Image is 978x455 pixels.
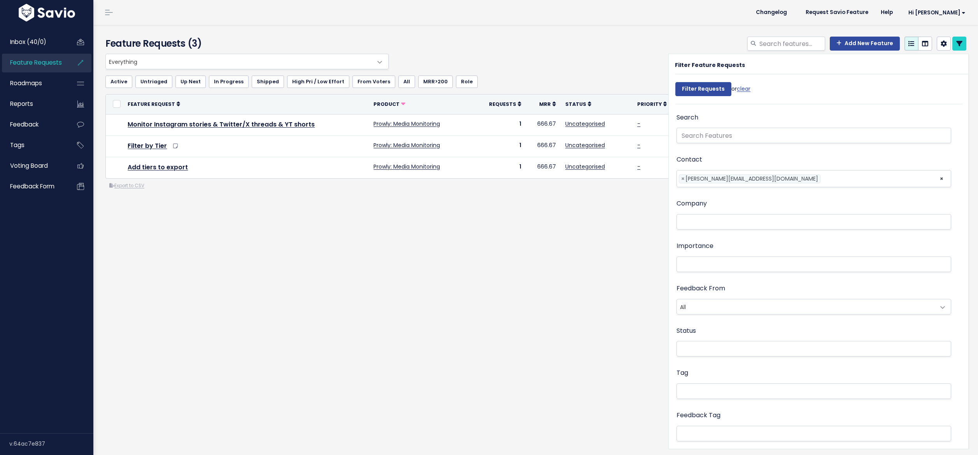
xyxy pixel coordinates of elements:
[539,100,556,108] a: MRR
[637,120,640,128] a: -
[109,183,144,189] a: Export to CSV
[526,157,561,178] td: 666.67
[10,120,39,128] span: Feedback
[474,135,526,157] td: 1
[373,101,400,107] span: Product
[287,76,349,88] a: High Pri / Low Effort
[565,120,605,128] a: Uncategorised
[675,61,745,69] strong: Filter Feature Requests
[677,154,702,165] label: Contact
[756,10,787,15] span: Changelog
[526,135,561,157] td: 666.67
[106,54,373,69] span: Everything
[10,100,33,108] span: Reports
[128,141,167,150] a: Filter by Tier
[677,283,725,294] label: Feedback From
[677,299,951,314] span: All
[105,76,132,88] a: Active
[209,76,249,88] a: In Progress
[875,7,899,18] a: Help
[637,100,667,108] a: Priority
[10,38,46,46] span: Inbox (40/0)
[681,175,685,183] span: ×
[677,325,696,337] label: Status
[677,410,720,421] label: Feedback Tag
[373,141,440,149] a: Prowly: Media Monitoring
[675,78,750,104] div: or
[105,37,385,51] h4: Feature Requests (3)
[2,116,65,134] a: Feedback
[2,33,65,51] a: Inbox (40/0)
[685,175,818,183] span: [PERSON_NAME][EMAIL_ADDRESS][DOMAIN_NAME]
[939,170,944,187] span: ×
[677,241,713,252] label: Importance
[2,54,65,72] a: Feature Requests
[908,10,966,16] span: Hi [PERSON_NAME]
[539,101,551,107] span: MRR
[737,85,750,93] a: clear
[105,54,389,69] span: Everything
[677,112,698,123] label: Search
[565,101,586,107] span: Status
[10,162,48,170] span: Voting Board
[398,76,415,88] a: All
[175,76,206,88] a: Up Next
[565,100,591,108] a: Status
[135,76,172,88] a: Untriaged
[675,82,731,96] input: Filter Requests
[637,141,640,149] a: -
[489,101,516,107] span: Requests
[565,163,605,170] a: Uncategorised
[373,163,440,170] a: Prowly: Media Monitoring
[128,120,315,129] a: Monitor Instagram stories & Twitter/X threads & YT shorts
[373,120,440,128] a: Prowly: Media Monitoring
[759,37,825,51] input: Search features...
[677,367,688,379] label: Tag
[128,101,175,107] span: Feature Request
[10,79,42,87] span: Roadmaps
[128,100,180,108] a: Feature Request
[373,100,405,108] a: Product
[9,434,93,454] div: v.64ac7e837
[489,100,521,108] a: Requests
[456,76,478,88] a: Role
[105,76,966,88] ul: Filter feature requests
[637,101,662,107] span: Priority
[677,198,707,209] label: Company
[830,37,900,51] a: Add New Feature
[2,74,65,92] a: Roadmaps
[474,114,526,135] td: 1
[637,163,640,170] a: -
[2,177,65,195] a: Feedback form
[799,7,875,18] a: Request Savio Feature
[2,95,65,113] a: Reports
[565,141,605,149] a: Uncategorised
[2,136,65,154] a: Tags
[10,182,54,190] span: Feedback form
[17,4,77,21] img: logo-white.9d6f32f41409.svg
[677,128,951,143] input: Search Features
[474,157,526,178] td: 1
[2,157,65,175] a: Voting Board
[128,163,188,172] a: Add tiers to export
[679,174,820,183] li: rachel@solanapolicyinstitute.org
[677,299,935,314] span: All
[10,141,25,149] span: Tags
[526,114,561,135] td: 666.67
[352,76,395,88] a: From Voters
[418,76,453,88] a: MRR>200
[10,58,62,67] span: Feature Requests
[899,7,972,19] a: Hi [PERSON_NAME]
[252,76,284,88] a: Shipped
